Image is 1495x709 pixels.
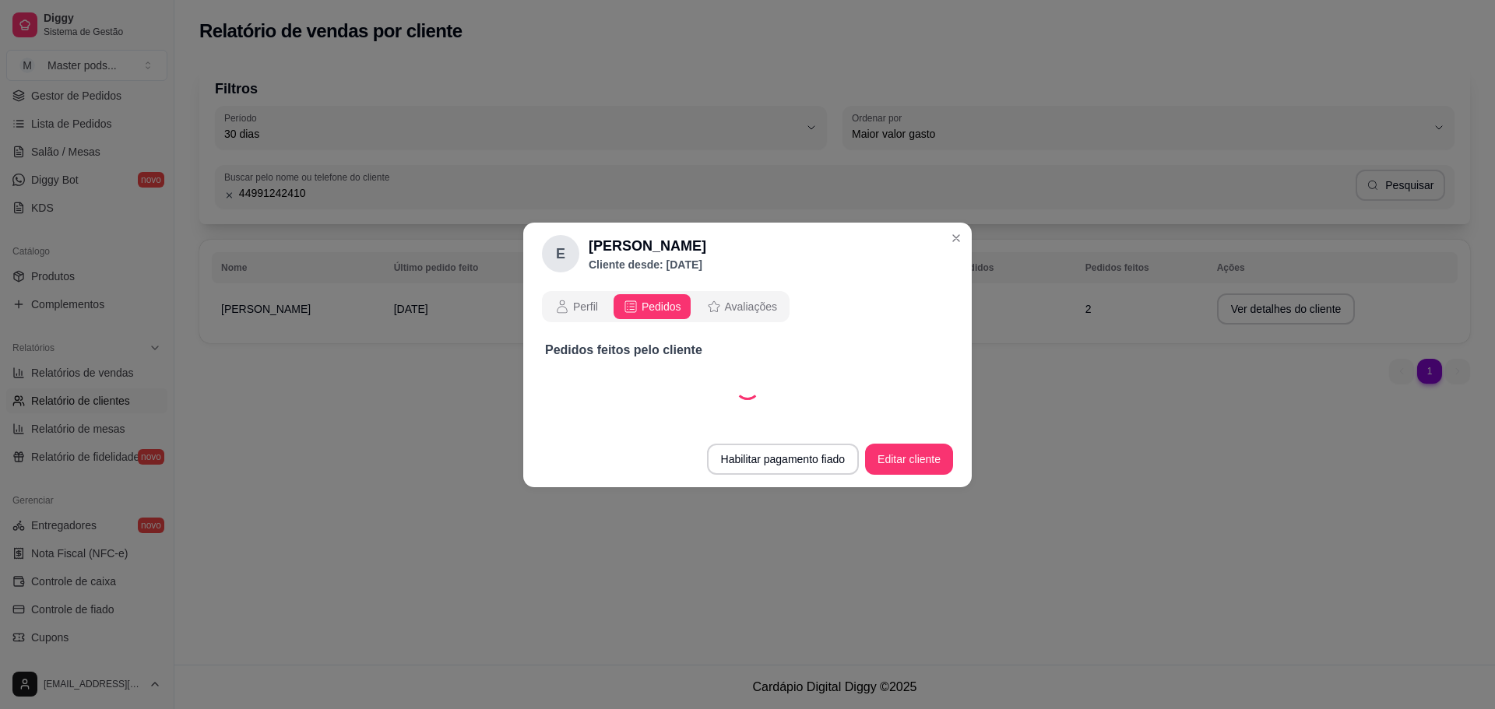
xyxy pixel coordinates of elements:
[542,235,579,272] div: E
[545,341,950,360] p: Pedidos feitos pelo cliente
[642,299,681,314] span: Pedidos
[589,235,706,257] h2: [PERSON_NAME]
[542,291,953,322] div: opções
[735,375,760,400] div: Loading
[589,257,706,272] p: Cliente desde: [DATE]
[944,226,969,251] button: Close
[725,299,777,314] span: Avaliações
[865,444,953,475] button: Editar cliente
[542,291,790,322] div: opções
[707,444,860,475] button: Habilitar pagamento fiado
[573,299,598,314] span: Perfil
